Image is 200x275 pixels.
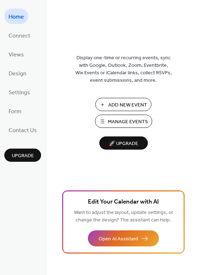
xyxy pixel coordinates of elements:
[99,136,148,150] button: 🚀 Upgrade
[108,118,148,126] span: Manage Events
[9,49,24,60] span: Views
[9,68,26,79] span: Design
[4,46,28,62] a: Views
[4,149,41,162] button: Upgrade
[9,106,21,117] span: Form
[108,101,147,109] span: Add New Event
[75,54,172,84] span: Display one-time or recurring events, sync with Google, Outlook, Zoom, Eventbrite, Wix Events or ...
[9,87,30,98] span: Settings
[4,103,26,119] a: Form
[99,235,138,243] span: Open AI Assistant
[104,139,144,149] span: 🚀 Upgrade
[74,208,173,225] span: Want to adjust the layout, update settings, or change the design? The assistant can help.
[12,152,34,160] span: Upgrade
[4,27,35,43] a: Connect
[88,197,159,207] span: Edit Your Calendar with AI
[4,84,34,100] a: Settings
[4,9,28,24] a: Home
[9,11,24,22] span: Home
[95,115,152,128] button: Manage Events
[9,30,30,41] span: Connect
[4,122,41,137] a: Contact Us
[95,98,151,111] button: Add New Event
[9,125,37,136] span: Contact Us
[88,230,159,246] button: Open AI Assistant
[4,65,31,81] a: Design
